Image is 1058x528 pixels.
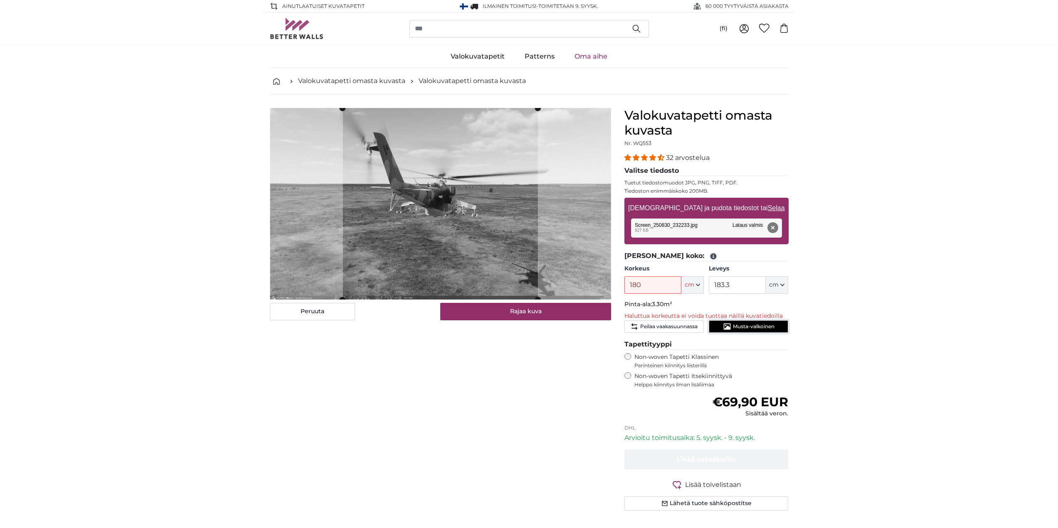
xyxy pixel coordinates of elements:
button: cm [766,276,788,294]
legend: [PERSON_NAME] koko: [624,251,789,261]
p: Arvioitu toimitusaika: 5. syysk. - 9. syysk. [624,433,789,443]
span: 32 arvostelua [666,154,710,162]
span: Ilmainen toimitus! [483,3,536,9]
span: €69,90 EUR [713,394,788,410]
a: Valokuvatapetit [441,46,515,67]
p: Haluttua korkeutta ei voida tuottaa näillä kuvatiedoilla [624,312,789,320]
span: Lisää ostoskoriin [677,455,736,463]
button: Lisää ostoskoriin [624,449,789,469]
span: cm [769,281,779,289]
div: Sisältää veron. [713,410,788,418]
legend: Tapettityyppi [624,339,789,350]
span: cm [685,281,694,289]
label: [DEMOGRAPHIC_DATA] ja pudota tiedostot tai [625,200,788,216]
span: Helppo kiinnitys ilman lisäliimaa [634,381,789,388]
a: Valokuvatapetti omasta kuvasta [419,76,526,86]
span: Toimitetaan 9. syysk. [538,3,598,9]
span: 3.30m² [652,300,672,308]
span: 60 000 TYYTYVÄISTÄ ASIAKASTA [705,2,789,10]
u: Selaa [767,204,784,211]
span: Peilaa vaakasuunnassa [640,323,698,330]
span: - [536,3,598,9]
span: Perinteinen kiinnitys liisterillä [634,362,789,369]
button: Lähetä tuote sähköpostitse [624,496,789,511]
a: Patterns [515,46,565,67]
span: Nr. WQ553 [624,140,651,146]
button: Rajaa kuva [440,303,611,320]
label: Korkeus [624,265,704,273]
a: Valokuvatapetti omasta kuvasta [298,76,405,86]
img: Betterwalls [270,18,324,39]
nav: breadcrumbs [270,68,789,95]
button: Peruuta [270,303,355,320]
label: Leveys [709,265,788,273]
label: Non-woven Tapetti Klassinen [634,353,789,369]
img: Suomi [460,3,468,10]
span: Musta-valkoinen [733,323,774,330]
button: (fi) [713,21,734,36]
button: Peilaa vaakasuunnassa [624,320,704,333]
legend: Valitse tiedosto [624,166,789,176]
button: cm [681,276,704,294]
button: Musta-valkoinen [709,320,788,333]
a: Oma aihe [565,46,617,67]
p: Tuetut tiedostomuodot JPG, PNG, TIFF, PDF. [624,179,789,186]
p: Pinta-ala: [624,300,789,309]
label: Non-woven Tapetti Itsekiinnittyvä [634,372,789,388]
button: Lisää toivelistaan [624,479,789,490]
span: 4.31 stars [624,154,666,162]
p: Tiedoston enimmäiskoko 200MB. [624,188,789,194]
h1: Valokuvatapetti omasta kuvasta [624,108,789,138]
p: DHL [624,425,789,431]
span: Lisää toivelistaan [685,480,741,490]
span: AINUTLAATUISET Kuvatapetit [282,2,365,10]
